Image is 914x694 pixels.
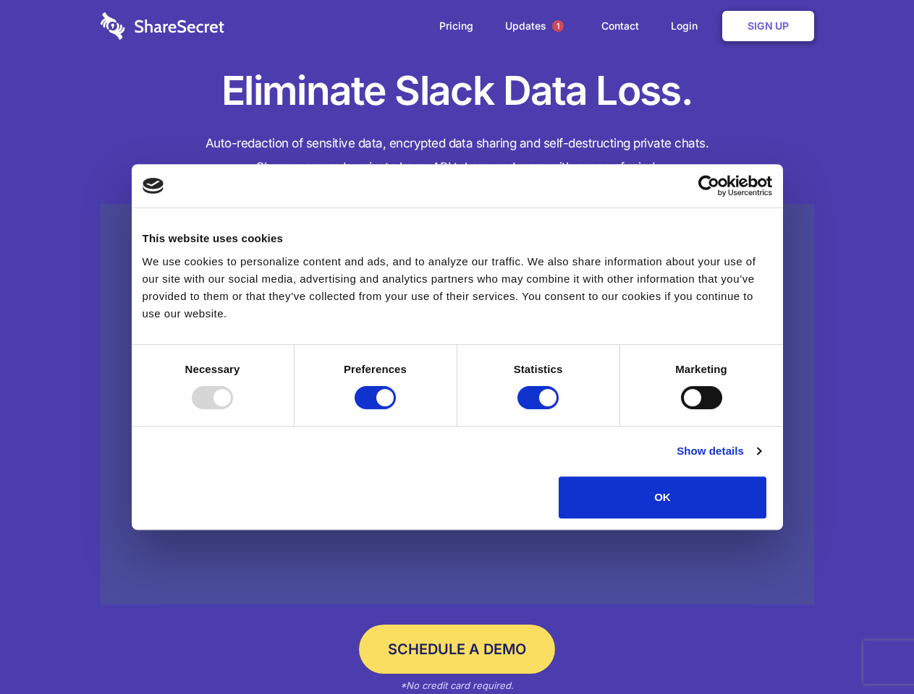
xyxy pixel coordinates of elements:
span: 1 [552,20,564,32]
em: *No credit card required. [400,680,514,691]
h1: Eliminate Slack Data Loss. [101,65,814,117]
div: This website uses cookies [143,230,772,247]
div: We use cookies to personalize content and ads, and to analyze our traffic. We also share informat... [143,253,772,322]
strong: Preferences [344,363,407,375]
strong: Necessary [185,363,240,375]
a: Sign Up [722,11,814,41]
strong: Marketing [675,363,727,375]
a: Usercentrics Cookiebot - opens in a new window [646,175,772,197]
a: Schedule a Demo [359,625,555,674]
button: OK [559,476,766,518]
a: Show details [677,442,761,460]
a: Wistia video thumbnail [101,204,814,605]
img: logo [143,178,164,194]
a: Pricing [425,4,488,48]
h4: Auto-redaction of sensitive data, encrypted data sharing and self-destructing private chats. Shar... [101,132,814,179]
strong: Statistics [514,363,563,375]
img: logo-wordmark-white-trans-d4663122ce5f474addd5e946df7df03e33cb6a1c49d2221995e7729f52c070b2.svg [101,12,224,40]
a: Contact [587,4,653,48]
a: Login [656,4,719,48]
